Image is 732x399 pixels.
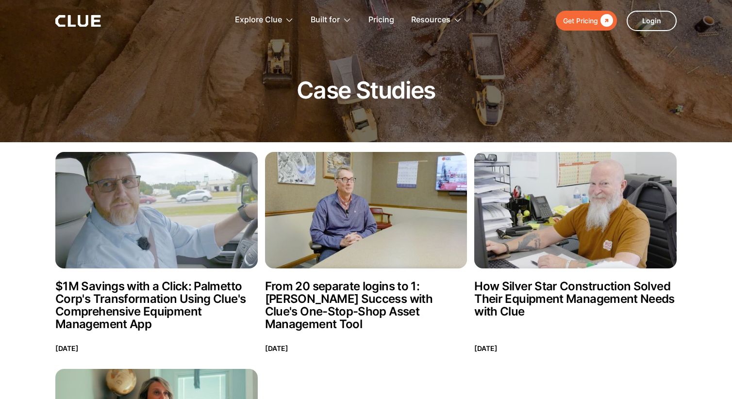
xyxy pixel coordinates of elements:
h2: How Silver Star Construction Solved Their Equipment Management Needs with Clue [474,280,677,318]
p: [DATE] [265,342,288,354]
a: Get Pricing [556,11,617,31]
div: Get Pricing [563,15,598,27]
div: Built for [311,5,340,35]
h2: $1M Savings with a Click: Palmetto Corp's Transformation Using Clue's Comprehensive Equipment Man... [55,280,258,331]
a: $1M Savings with a Click: Palmetto Corp's Transformation Using Clue's Comprehensive Equipment Man... [55,152,258,354]
div:  [598,15,613,27]
a: From 20 separate logins to 1: Igel's Success with Clue's One-Stop-Shop Asset Management ToolFrom ... [265,152,467,354]
img: From 20 separate logins to 1: Igel's Success with Clue's One-Stop-Shop Asset Management Tool [265,152,467,268]
div: Built for [311,5,351,35]
div: Explore Clue [235,5,294,35]
h1: Case Studies [297,78,435,103]
div: Resources [411,5,450,35]
a: Login [627,11,677,31]
div: Explore Clue [235,5,282,35]
p: [DATE] [55,342,79,354]
a: How Silver Star Construction Solved Their Equipment Management Needs with ClueHow Silver Star Con... [474,152,677,354]
p: [DATE] [474,342,498,354]
img: $1M Savings with a Click: Palmetto Corp's Transformation Using Clue's Comprehensive Equipment Man... [55,152,258,268]
img: How Silver Star Construction Solved Their Equipment Management Needs with Clue [474,152,677,268]
a: Pricing [368,5,394,35]
div: Resources [411,5,462,35]
h2: From 20 separate logins to 1: [PERSON_NAME] Success with Clue's One-Stop-Shop Asset Management Tool [265,280,467,331]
